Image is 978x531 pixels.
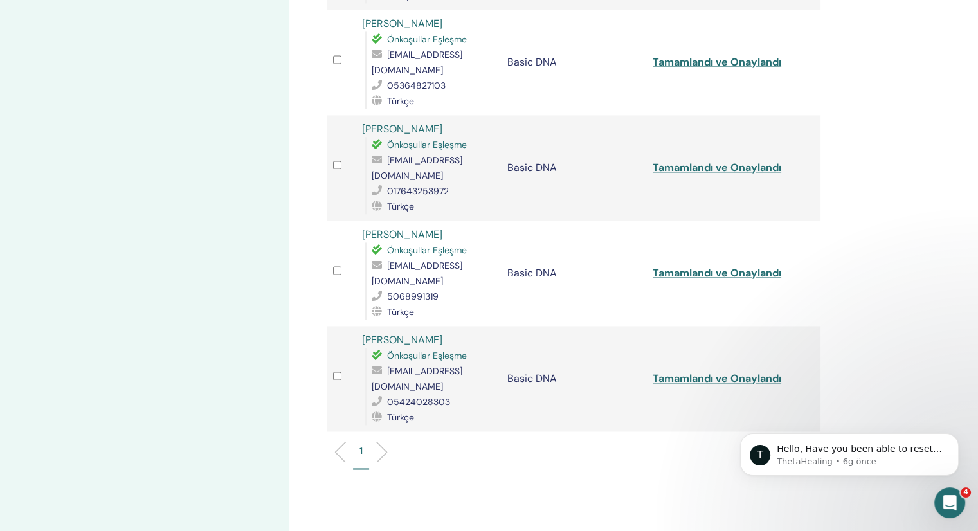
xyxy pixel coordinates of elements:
span: 05364827103 [387,80,446,91]
span: [EMAIL_ADDRESS][DOMAIN_NAME] [372,260,462,287]
a: [PERSON_NAME] [362,122,442,136]
td: Basic DNA [501,221,646,326]
td: Basic DNA [501,326,646,431]
span: Önkoşullar Eşleşme [387,33,467,45]
span: Önkoşullar Eşleşme [387,350,467,361]
span: 017643253972 [387,185,449,197]
a: Tamamlandı ve Onaylandı [653,161,781,174]
a: Tamamlandı ve Onaylandı [653,372,781,385]
span: Türkçe [387,306,414,318]
td: Basic DNA [501,10,646,115]
span: Türkçe [387,95,414,107]
span: [EMAIL_ADDRESS][DOMAIN_NAME] [372,365,462,392]
a: Tamamlandı ve Onaylandı [653,266,781,280]
a: Tamamlandı ve Onaylandı [653,55,781,69]
a: [PERSON_NAME] [362,17,442,30]
span: Önkoşullar Eşleşme [387,244,467,256]
span: [EMAIL_ADDRESS][DOMAIN_NAME] [372,49,462,76]
a: [PERSON_NAME] [362,228,442,241]
span: Türkçe [387,201,414,212]
a: [PERSON_NAME] [362,333,442,346]
span: Önkoşullar Eşleşme [387,139,467,150]
span: Türkçe [387,411,414,423]
span: 5068991319 [387,291,439,302]
span: [EMAIL_ADDRESS][DOMAIN_NAME] [372,154,462,181]
iframe: Intercom live chat [934,487,965,518]
td: Basic DNA [501,115,646,221]
iframe: Intercom notifications mesaj [721,406,978,496]
span: 4 [961,487,971,498]
span: 05424028303 [387,396,450,408]
p: 1 [359,444,363,458]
